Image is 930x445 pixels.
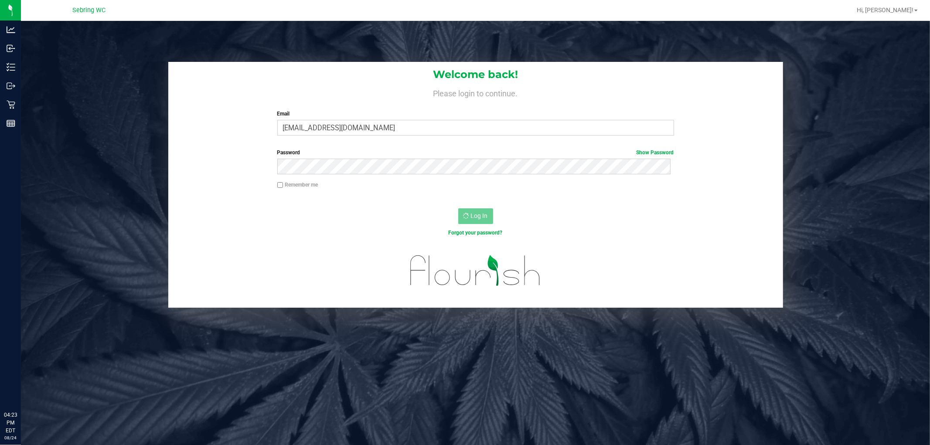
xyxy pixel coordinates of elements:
inline-svg: Outbound [7,82,15,90]
span: Hi, [PERSON_NAME]! [857,7,913,14]
a: Show Password [637,149,674,156]
img: flourish_logo.svg [399,246,552,295]
inline-svg: Inventory [7,63,15,71]
p: 08/24 [4,435,17,441]
span: Log In [471,212,488,219]
span: Sebring WC [72,7,106,14]
button: Log In [458,208,493,224]
inline-svg: Inbound [7,44,15,53]
inline-svg: Analytics [7,25,15,34]
h4: Please login to continue. [168,87,783,98]
label: Email [277,110,674,118]
label: Remember me [277,181,318,189]
span: Password [277,149,300,156]
h1: Welcome back! [168,69,783,80]
inline-svg: Reports [7,119,15,128]
input: Remember me [277,182,283,188]
inline-svg: Retail [7,100,15,109]
a: Forgot your password? [449,230,503,236]
p: 04:23 PM EDT [4,411,17,435]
